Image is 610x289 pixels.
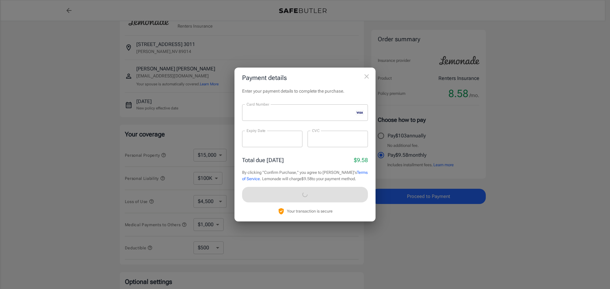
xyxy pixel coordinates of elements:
iframe: To enrich screen reader interactions, please activate Accessibility in Grammarly extension settings [312,136,363,142]
p: Enter your payment details to complete the purchase. [242,88,368,94]
p: Total due [DATE] [242,156,284,164]
label: CVC [312,128,320,133]
p: By clicking "Confirm Purchase," you agree to [PERSON_NAME]'s . Lemonade will charge $9.58 to your... [242,169,368,182]
label: Card Number [247,102,269,107]
a: Terms of Service [242,170,368,181]
svg: visa [356,110,363,115]
p: $9.58 [354,156,368,164]
p: Your transaction is secure [287,208,333,214]
iframe: To enrich screen reader interactions, please activate Accessibility in Grammarly extension settings [247,110,353,116]
iframe: To enrich screen reader interactions, please activate Accessibility in Grammarly extension settings [247,136,298,142]
label: Expiry Date [247,128,266,133]
h2: Payment details [234,68,376,88]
